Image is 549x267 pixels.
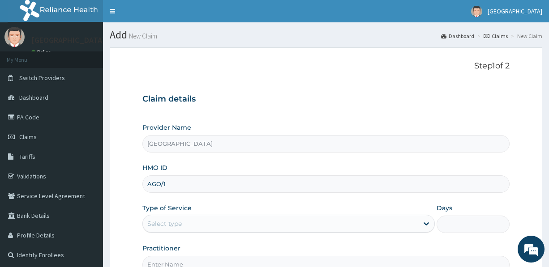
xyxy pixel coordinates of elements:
a: Claims [484,32,508,40]
p: [GEOGRAPHIC_DATA] [31,36,105,44]
label: Provider Name [142,123,191,132]
img: User Image [471,6,482,17]
input: Enter HMO ID [142,175,509,193]
a: Dashboard [441,32,474,40]
h1: Add [110,29,542,41]
span: [GEOGRAPHIC_DATA] [488,7,542,15]
label: Practitioner [142,244,180,253]
li: New Claim [509,32,542,40]
img: User Image [4,27,25,47]
span: Tariffs [19,153,35,161]
span: Dashboard [19,93,48,102]
h3: Claim details [142,94,509,104]
a: Online [31,49,53,55]
label: Type of Service [142,203,192,212]
p: Step 1 of 2 [142,61,509,71]
label: Days [437,203,452,212]
span: Claims [19,133,37,141]
span: Switch Providers [19,74,65,82]
div: Select type [147,219,182,228]
small: New Claim [127,33,157,39]
label: HMO ID [142,163,167,172]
